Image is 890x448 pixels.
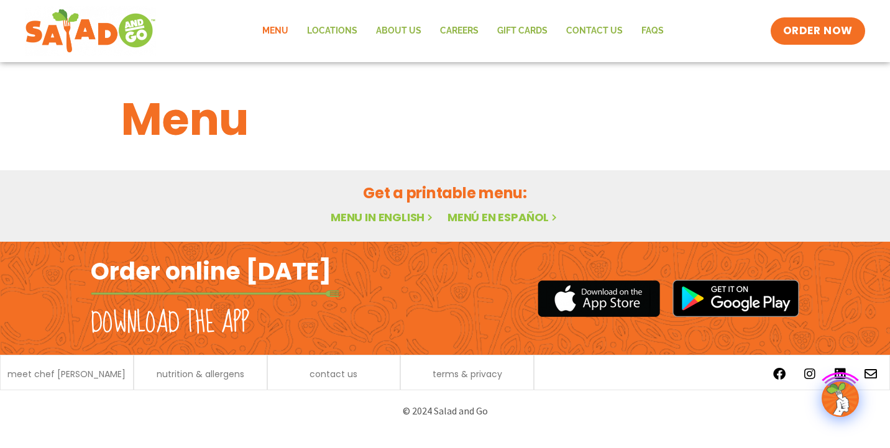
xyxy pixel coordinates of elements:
a: GIFT CARDS [488,17,557,45]
a: Locations [298,17,367,45]
a: Menu in English [331,209,435,225]
h1: Menu [121,86,769,153]
img: new-SAG-logo-768×292 [25,6,156,56]
a: Menu [253,17,298,45]
a: About Us [367,17,431,45]
a: Menú en español [447,209,559,225]
a: contact us [310,370,357,378]
a: ORDER NOW [771,17,865,45]
a: FAQs [632,17,673,45]
h2: Download the app [91,306,249,341]
h2: Order online [DATE] [91,256,331,286]
a: meet chef [PERSON_NAME] [7,370,126,378]
img: fork [91,290,339,297]
img: appstore [538,278,660,319]
a: terms & privacy [433,370,502,378]
h2: Get a printable menu: [121,182,769,204]
span: ORDER NOW [783,24,853,39]
img: google_play [672,280,799,317]
a: nutrition & allergens [157,370,244,378]
nav: Menu [253,17,673,45]
a: Careers [431,17,488,45]
a: Contact Us [557,17,632,45]
p: © 2024 Salad and Go [97,403,793,419]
